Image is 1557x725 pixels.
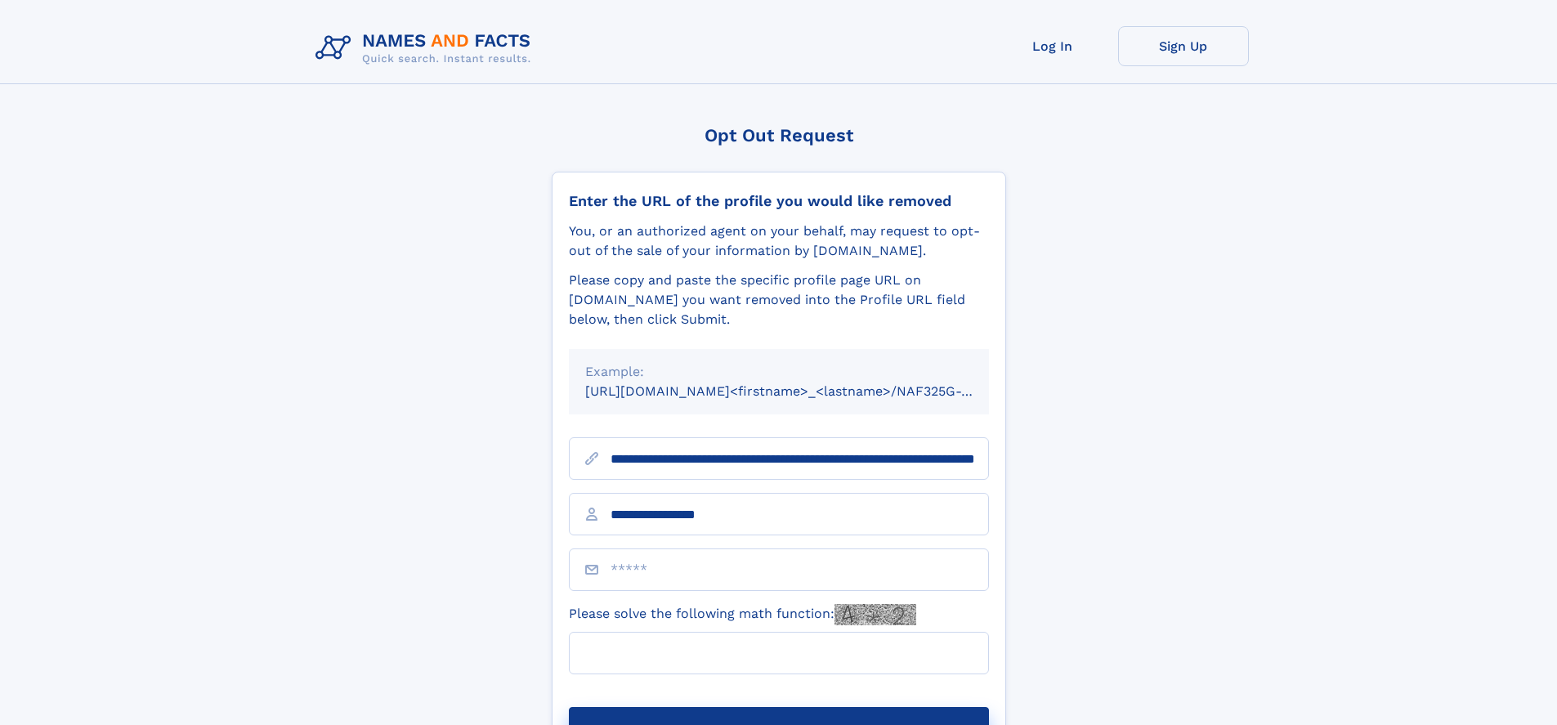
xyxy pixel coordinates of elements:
[569,271,989,329] div: Please copy and paste the specific profile page URL on [DOMAIN_NAME] you want removed into the Pr...
[1118,26,1249,66] a: Sign Up
[569,604,916,625] label: Please solve the following math function:
[569,222,989,261] div: You, or an authorized agent on your behalf, may request to opt-out of the sale of your informatio...
[309,26,544,70] img: Logo Names and Facts
[987,26,1118,66] a: Log In
[585,362,973,382] div: Example:
[552,125,1006,145] div: Opt Out Request
[569,192,989,210] div: Enter the URL of the profile you would like removed
[585,383,1020,399] small: [URL][DOMAIN_NAME]<firstname>_<lastname>/NAF325G-xxxxxxxx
